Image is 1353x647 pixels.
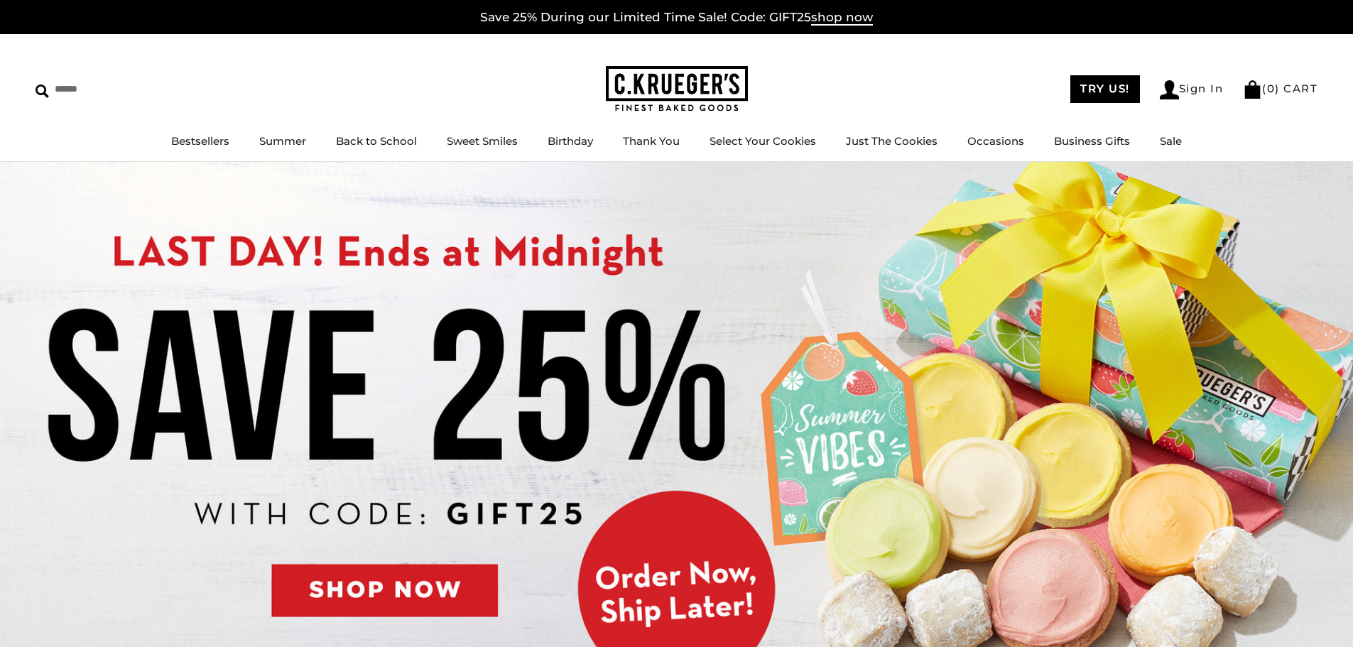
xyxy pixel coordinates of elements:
a: Birthday [548,134,593,148]
a: Save 25% During our Limited Time Sale! Code: GIFT25shop now [480,10,873,26]
a: Bestsellers [171,134,229,148]
a: Occasions [967,134,1024,148]
a: (0) CART [1243,82,1317,95]
a: Select Your Cookies [710,134,816,148]
a: Just The Cookies [846,134,938,148]
a: Back to School [336,134,417,148]
a: Sweet Smiles [447,134,518,148]
a: TRY US! [1070,75,1140,103]
a: Sign In [1160,80,1224,99]
input: Search [36,78,205,100]
span: shop now [811,10,873,26]
span: 0 [1267,82,1276,95]
a: Thank You [623,134,680,148]
img: Bag [1243,80,1262,99]
a: Sale [1160,134,1182,148]
a: Business Gifts [1054,134,1130,148]
a: Summer [259,134,306,148]
img: Account [1160,80,1179,99]
img: C.KRUEGER'S [606,66,748,112]
img: Search [36,85,49,98]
